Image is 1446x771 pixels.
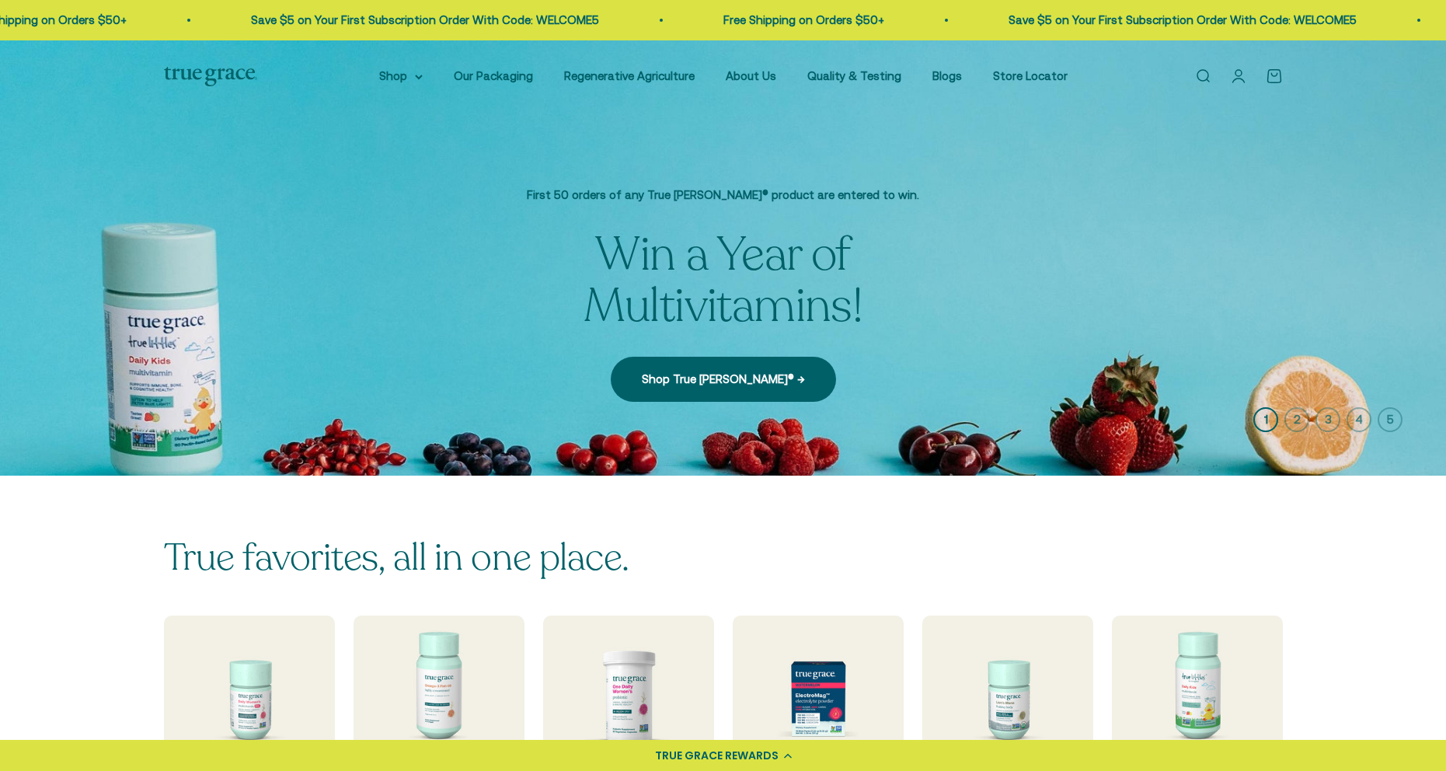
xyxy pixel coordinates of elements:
[726,69,776,82] a: About Us
[1315,407,1340,432] button: 3
[807,69,901,82] a: Quality & Testing
[1007,11,1355,30] p: Save $5 on Your First Subscription Order With Code: WELCOME5
[454,69,533,82] a: Our Packaging
[655,748,779,764] div: TRUE GRACE REWARDS
[993,69,1068,82] a: Store Locator
[249,11,598,30] p: Save $5 on Your First Subscription Order With Code: WELCOME5
[564,69,695,82] a: Regenerative Agriculture
[611,357,836,402] a: Shop True [PERSON_NAME]® →
[164,532,629,583] split-lines: True favorites, all in one place.
[1378,407,1402,432] button: 5
[932,69,962,82] a: Blogs
[722,13,883,26] a: Free Shipping on Orders $50+
[584,223,863,338] split-lines: Win a Year of Multivitamins!
[1253,407,1278,432] button: 1
[1284,407,1309,432] button: 2
[1347,407,1371,432] button: 4
[379,67,423,85] summary: Shop
[467,186,980,204] p: First 50 orders of any True [PERSON_NAME]® product are entered to win.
